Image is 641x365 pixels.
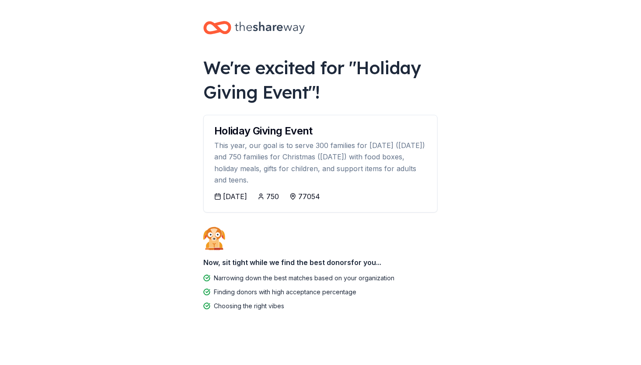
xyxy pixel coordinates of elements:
[214,287,356,297] div: Finding donors with high acceptance percentage
[223,191,247,202] div: [DATE]
[266,191,279,202] div: 750
[203,227,225,250] img: Dog waiting patiently
[214,140,427,186] div: This year, our goal is to serve 300 families for [DATE] ([DATE]) and 750 families for Christmas (...
[214,273,394,283] div: Narrowing down the best matches based on your organization
[214,126,427,136] div: Holiday Giving Event
[203,55,438,104] div: We're excited for " Holiday Giving Event "!
[298,191,320,202] div: 77054
[214,301,284,311] div: Choosing the right vibes
[203,254,438,271] div: Now, sit tight while we find the best donors for you...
